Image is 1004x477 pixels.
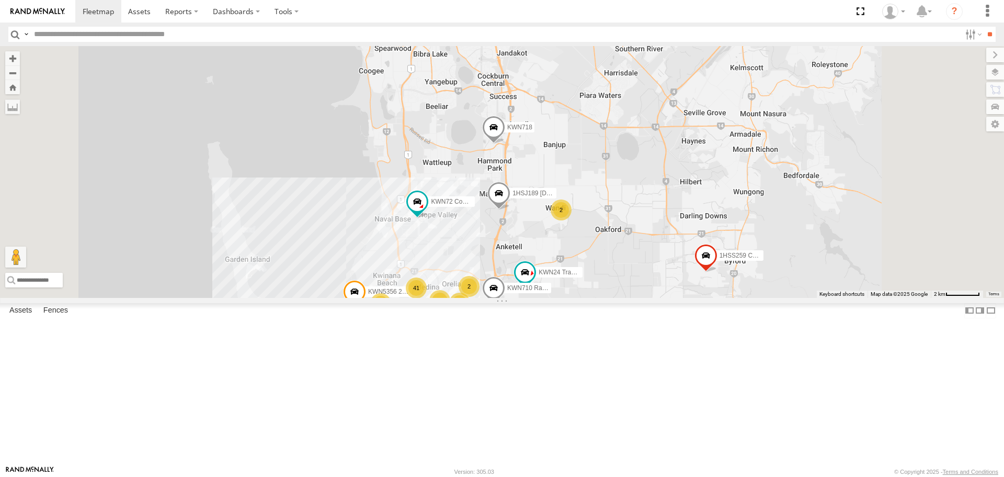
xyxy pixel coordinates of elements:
span: 1HSS259 Coor.Enviro Plan & Develop [720,252,826,260]
span: KWN718 [507,124,532,131]
span: KWN72 Compliance Officer [431,198,508,205]
label: Fences [38,304,73,318]
label: Map Settings [986,117,1004,131]
label: Search Query [22,27,30,42]
a: Terms [988,292,999,296]
img: rand-logo.svg [10,8,65,15]
div: Andrew Fisher [878,4,909,19]
div: 19 [429,290,450,311]
label: Dock Summary Table to the Left [964,303,975,318]
div: 41 [406,278,427,298]
button: Zoom Home [5,80,20,94]
button: Zoom out [5,65,20,80]
button: Map Scale: 2 km per 62 pixels [931,291,983,298]
button: Zoom in [5,51,20,65]
a: Terms and Conditions [943,469,998,475]
div: 2 [370,293,391,314]
span: KWN5356 2001086 Camera Trailer Rangers [368,289,492,296]
a: Visit our Website [6,467,54,477]
span: KWN710 Rangers [507,284,558,292]
div: 2 [459,276,480,297]
button: Drag Pegman onto the map to open Street View [5,247,26,268]
label: Hide Summary Table [986,303,996,318]
label: Dock Summary Table to the Right [975,303,985,318]
span: 2 km [934,291,945,297]
span: KWN24 Tractor [539,269,581,276]
div: Version: 305.03 [454,469,494,475]
div: 2 [551,199,572,220]
i: ? [946,3,963,20]
span: 1HSJ189 [DOMAIN_NAME] [512,190,590,197]
span: Map data ©2025 Google [871,291,928,297]
button: Keyboard shortcuts [819,291,864,298]
label: Assets [4,304,37,318]
label: Search Filter Options [961,27,984,42]
div: © Copyright 2025 - [894,469,998,475]
label: Measure [5,99,20,114]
